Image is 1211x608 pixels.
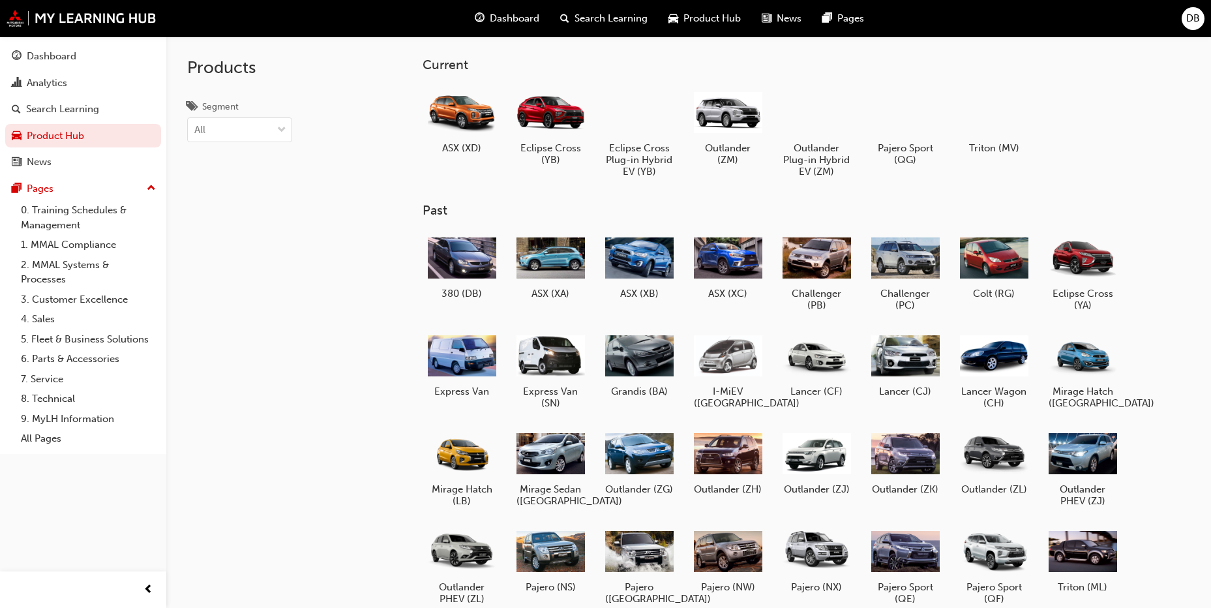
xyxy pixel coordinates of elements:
[871,581,940,605] h5: Pajero Sport (QE)
[511,523,590,598] a: Pajero (NS)
[955,327,1033,414] a: Lancer Wagon (CH)
[27,76,67,91] div: Analytics
[12,51,22,63] span: guage-icon
[428,142,496,154] h5: ASX (XD)
[1043,425,1122,512] a: Outlander PHEV (ZJ)
[871,483,940,495] h5: Outlander (ZK)
[1043,229,1122,316] a: Eclipse Cross (YA)
[777,11,801,26] span: News
[871,386,940,397] h5: Lancer (CJ)
[475,10,485,27] span: guage-icon
[560,10,569,27] span: search-icon
[694,142,762,166] h5: Outlander (ZM)
[12,130,22,142] span: car-icon
[516,142,585,166] h5: Eclipse Cross (YB)
[689,229,767,305] a: ASX (XC)
[16,200,161,235] a: 0. Training Schedules & Management
[16,429,161,449] a: All Pages
[423,57,1163,72] h3: Current
[16,255,161,290] a: 2. MMAL Systems & Processes
[777,83,856,182] a: Outlander Plug-in Hybrid EV (ZM)
[605,288,674,299] h5: ASX (XB)
[16,389,161,409] a: 8. Technical
[511,229,590,305] a: ASX (XA)
[16,235,161,255] a: 1. MMAL Compliance
[7,10,157,27] img: mmal
[5,150,161,174] a: News
[16,409,161,429] a: 9. MyLH Information
[605,581,674,605] h5: Pajero ([GEOGRAPHIC_DATA])
[600,83,678,182] a: Eclipse Cross Plug-in Hybrid EV (YB)
[428,288,496,299] h5: 380 (DB)
[960,288,1028,299] h5: Colt (RG)
[16,309,161,329] a: 4. Sales
[27,155,52,170] div: News
[694,581,762,593] h5: Pajero (NW)
[516,386,585,409] h5: Express Van (SN)
[5,177,161,201] button: Pages
[960,581,1028,605] h5: Pajero Sport (QF)
[751,5,812,32] a: news-iconNews
[955,229,1033,305] a: Colt (RG)
[689,327,767,414] a: I-MiEV ([GEOGRAPHIC_DATA])
[871,142,940,166] h5: Pajero Sport (QG)
[5,124,161,148] a: Product Hub
[600,229,678,305] a: ASX (XB)
[516,288,585,299] h5: ASX (XA)
[600,327,678,403] a: Grandis (BA)
[26,102,99,117] div: Search Learning
[783,581,851,593] h5: Pajero (NX)
[866,425,944,500] a: Outlander (ZK)
[511,83,590,170] a: Eclipse Cross (YB)
[423,83,501,159] a: ASX (XD)
[5,44,161,68] a: Dashboard
[16,349,161,369] a: 6. Parts & Accessories
[955,425,1033,500] a: Outlander (ZL)
[12,157,22,168] span: news-icon
[955,83,1033,159] a: Triton (MV)
[605,386,674,397] h5: Grandis (BA)
[12,78,22,89] span: chart-icon
[658,5,751,32] a: car-iconProduct Hub
[812,5,875,32] a: pages-iconPages
[871,288,940,311] h5: Challenger (PC)
[822,10,832,27] span: pages-icon
[5,42,161,177] button: DashboardAnalyticsSearch LearningProduct HubNews
[187,102,197,114] span: tags-icon
[16,329,161,350] a: 5. Fleet & Business Solutions
[1043,327,1122,414] a: Mirage Hatch ([GEOGRAPHIC_DATA])
[511,425,590,512] a: Mirage Sedan ([GEOGRAPHIC_DATA])
[27,181,53,196] div: Pages
[866,83,944,170] a: Pajero Sport (QG)
[428,581,496,605] h5: Outlander PHEV (ZL)
[423,327,501,403] a: Express Van
[689,523,767,598] a: Pajero (NW)
[1049,288,1117,311] h5: Eclipse Cross (YA)
[1186,11,1200,26] span: DB
[783,142,851,177] h5: Outlander Plug-in Hybrid EV (ZM)
[777,425,856,500] a: Outlander (ZJ)
[960,483,1028,495] h5: Outlander (ZL)
[605,142,674,177] h5: Eclipse Cross Plug-in Hybrid EV (YB)
[960,142,1028,154] h5: Triton (MV)
[5,97,161,121] a: Search Learning
[777,229,856,316] a: Challenger (PB)
[694,386,762,409] h5: I-MiEV ([GEOGRAPHIC_DATA])
[783,483,851,495] h5: Outlander (ZJ)
[1043,523,1122,598] a: Triton (ML)
[511,327,590,414] a: Express Van (SN)
[187,57,292,78] h2: Products
[27,49,76,64] div: Dashboard
[423,203,1163,218] h3: Past
[202,100,239,114] div: Segment
[516,483,585,507] h5: Mirage Sedan ([GEOGRAPHIC_DATA])
[550,5,658,32] a: search-iconSearch Learning
[1049,483,1117,507] h5: Outlander PHEV (ZJ)
[694,288,762,299] h5: ASX (XC)
[1049,386,1117,409] h5: Mirage Hatch ([GEOGRAPHIC_DATA])
[600,425,678,500] a: Outlander (ZG)
[689,425,767,500] a: Outlander (ZH)
[668,10,678,27] span: car-icon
